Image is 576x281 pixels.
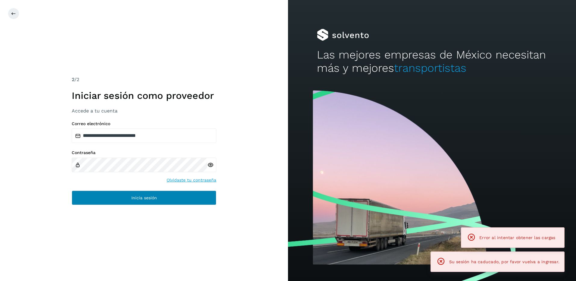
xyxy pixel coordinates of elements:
[72,108,216,114] h3: Accede a tu cuenta
[317,48,547,75] h2: Las mejores empresas de México necesitan más y mejores
[449,259,559,264] span: Su sesión ha caducado, por favor vuelva a ingresar.
[72,121,216,126] label: Correo electrónico
[72,191,216,205] button: Inicia sesión
[394,62,466,74] span: transportistas
[131,196,157,200] span: Inicia sesión
[72,76,216,83] div: /2
[72,90,216,101] h1: Iniciar sesión como proveedor
[479,235,555,240] span: Error al intentar obtener las cargas
[72,150,216,155] label: Contraseña
[72,77,74,82] span: 2
[167,177,216,183] a: Olvidaste tu contraseña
